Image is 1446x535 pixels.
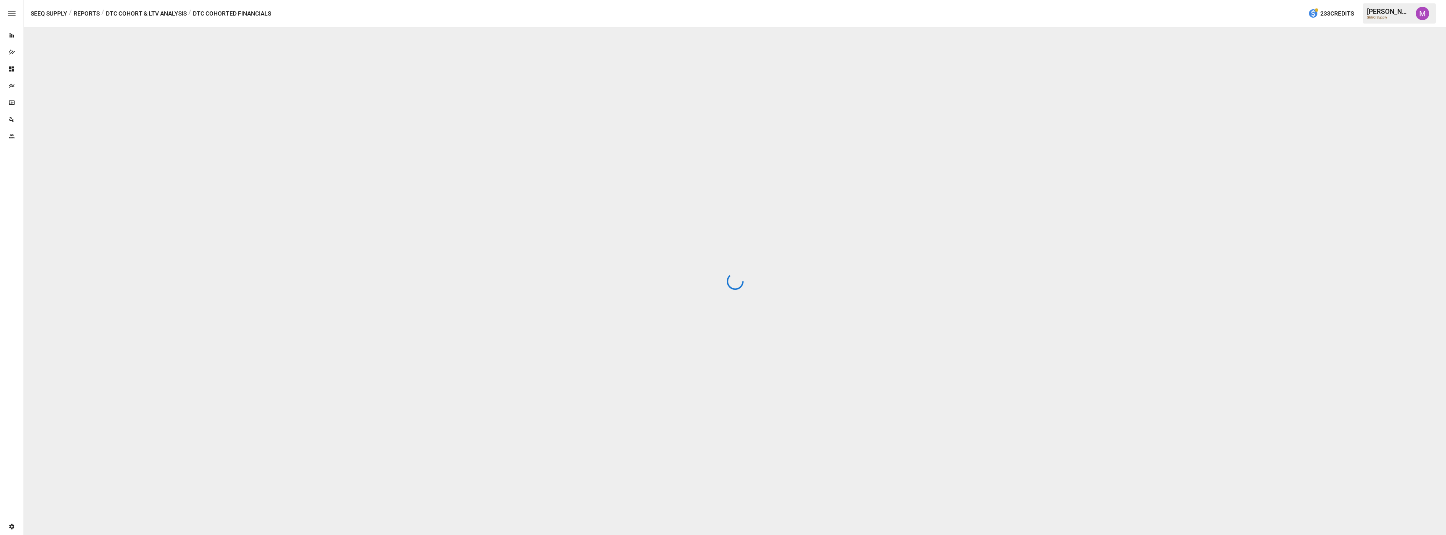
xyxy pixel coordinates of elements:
button: Reports [74,8,100,19]
div: / [188,8,191,19]
div: / [69,8,72,19]
img: Umer Muhammed [1416,7,1429,20]
button: Umer Muhammed [1411,2,1434,25]
div: SEEQ Supply [1367,16,1411,19]
div: / [101,8,104,19]
button: 233Credits [1305,6,1357,21]
div: [PERSON_NAME] [1367,8,1411,16]
span: 233 Credits [1320,8,1354,19]
button: SEEQ Supply [31,8,67,19]
button: DTC Cohort & LTV Analysis [106,8,187,19]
